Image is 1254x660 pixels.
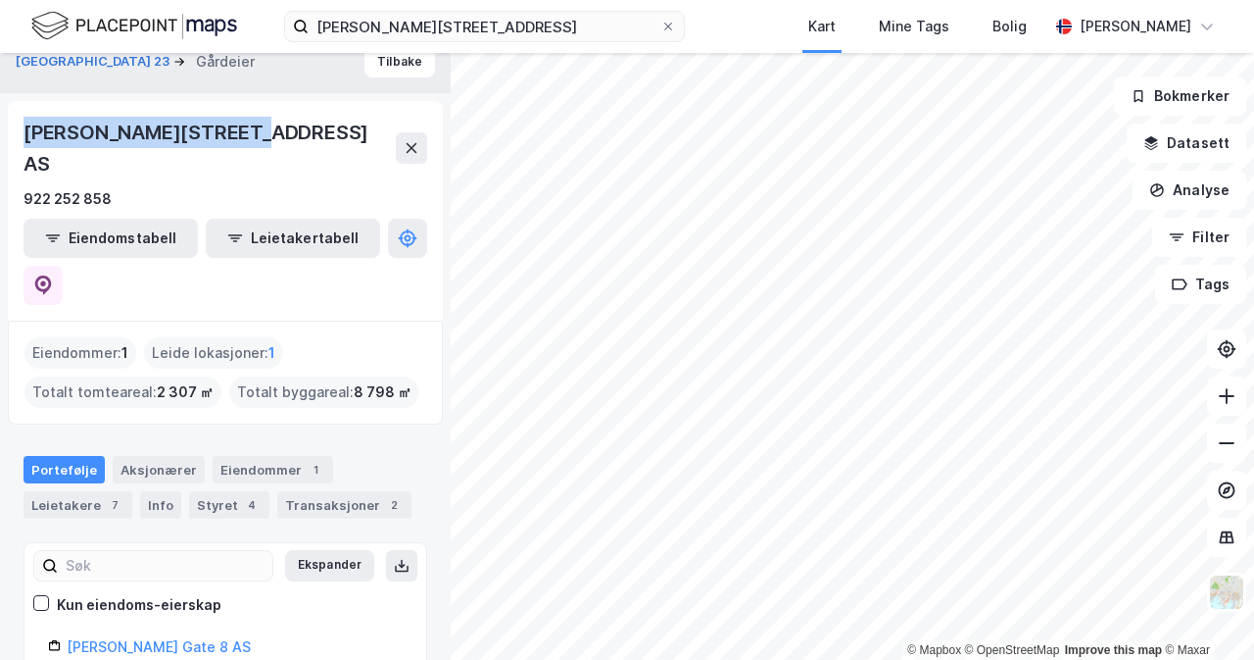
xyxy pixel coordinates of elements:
[144,337,283,369] div: Leide lokasjoner :
[24,377,221,408] div: Totalt tomteareal :
[384,495,404,515] div: 2
[31,9,237,43] img: logo.f888ab2527a4732fd821a326f86c7f29.svg
[113,456,205,483] div: Aksjonærer
[277,491,411,519] div: Transaksjoner
[105,495,124,515] div: 7
[992,15,1027,38] div: Bolig
[67,638,251,655] a: [PERSON_NAME] Gate 8 AS
[16,52,173,72] button: [GEOGRAPHIC_DATA] 23
[808,15,836,38] div: Kart
[121,341,128,365] span: 1
[1152,218,1246,257] button: Filter
[229,377,419,408] div: Totalt byggareal :
[57,593,221,617] div: Kun eiendoms-eierskap
[24,117,396,179] div: [PERSON_NAME][STREET_ADDRESS] AS
[1080,15,1191,38] div: [PERSON_NAME]
[157,381,214,404] span: 2 307 ㎡
[24,337,136,369] div: Eiendommer :
[285,550,374,582] button: Ekspander
[242,495,262,515] div: 4
[24,456,105,483] div: Portefølje
[24,491,132,519] div: Leietakere
[1133,171,1246,210] button: Analyse
[364,46,435,77] button: Tilbake
[24,219,198,258] button: Eiendomstabell
[907,643,961,657] a: Mapbox
[1155,265,1246,304] button: Tags
[306,460,325,480] div: 1
[24,187,112,211] div: 922 252 858
[189,491,269,519] div: Styret
[206,219,380,258] button: Leietakertabell
[309,12,660,41] input: Søk på adresse, matrikkel, gårdeiere, leietakere eller personer
[1127,124,1246,163] button: Datasett
[140,491,181,519] div: Info
[196,50,255,74] div: Gårdeier
[1114,76,1246,116] button: Bokmerker
[965,643,1060,657] a: OpenStreetMap
[354,381,411,404] span: 8 798 ㎡
[58,551,272,581] input: Søk
[1156,566,1254,660] iframe: Chat Widget
[1065,643,1162,657] a: Improve this map
[879,15,949,38] div: Mine Tags
[268,341,275,365] span: 1
[213,456,333,483] div: Eiendommer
